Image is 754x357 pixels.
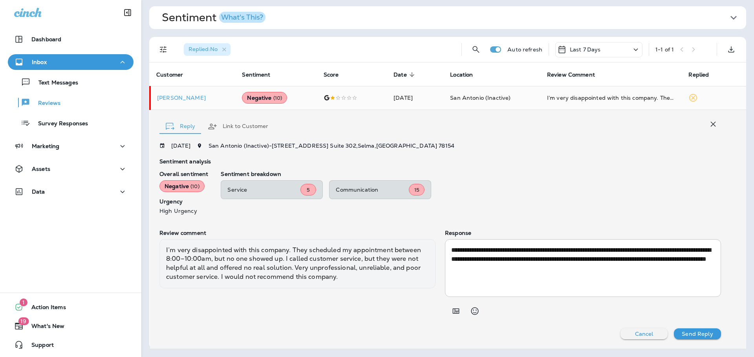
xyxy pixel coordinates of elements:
p: Overall sentiment [159,171,208,177]
button: 1Action Items [8,299,134,315]
button: Data [8,184,134,200]
div: Negative [242,92,287,104]
span: 5 [307,187,310,193]
span: Location [450,71,483,78]
button: Dashboard [8,31,134,47]
p: Review comment [159,230,436,236]
button: Reply [159,112,201,141]
button: Text Messages [8,74,134,90]
span: Customer [156,71,193,78]
span: Support [24,342,54,351]
p: Reviews [30,100,60,107]
button: SentimentWhat's This? [156,6,752,29]
span: Score [324,71,339,78]
button: Add in a premade template [448,303,464,319]
td: [DATE] [387,86,444,110]
p: [PERSON_NAME] [157,95,229,101]
div: Click to view Customer Drawer [157,95,229,101]
p: Data [32,189,45,195]
button: Marketing [8,138,134,154]
span: San Antonio (Inactive) [450,94,511,101]
span: What's New [24,323,64,332]
span: Date [393,71,417,78]
button: Link to Customer [201,112,275,141]
div: I’m very disappointed with this company. They scheduled my appointment between 8:00–10:00am, but ... [159,239,436,289]
div: 1 - 1 of 1 [655,46,674,53]
span: Replied [688,71,709,78]
span: Sentiment [242,71,270,78]
p: Marketing [32,143,59,149]
p: Dashboard [31,36,61,42]
button: Survey Responses [8,115,134,131]
p: [DATE] [171,143,190,149]
p: Response [445,230,721,236]
div: What's This? [221,14,263,21]
span: Replied : No [188,46,218,53]
span: Date [393,71,407,78]
span: ( 10 ) [190,183,199,190]
span: 15 [414,187,419,193]
p: Survey Responses [30,120,88,128]
span: Review Comment [547,71,595,78]
div: Negative [159,180,205,192]
button: Search Reviews [468,42,484,57]
p: High Urgency [159,208,208,214]
span: Review Comment [547,71,605,78]
span: Replied [688,71,719,78]
span: Sentiment [242,71,280,78]
span: San Antonio (Inactive) - [STREET_ADDRESS] Suite 302 , Selma , [GEOGRAPHIC_DATA] 78154 [209,142,454,149]
p: Cancel [635,331,653,337]
button: Filters [156,42,171,57]
p: Last 7 Days [570,46,601,53]
p: Urgency [159,198,208,205]
button: Export as CSV [723,42,739,57]
div: I’m very disappointed with this company. They scheduled my appointment between 8:00–10:00am, but ... [547,94,676,102]
button: Inbox [8,54,134,70]
button: What's This? [219,12,265,23]
button: Assets [8,161,134,177]
p: Send Reply [682,331,713,337]
span: Action Items [24,304,66,313]
div: Replied:No [184,43,231,56]
span: ( 10 ) [273,95,282,101]
p: Auto refresh [507,46,542,53]
button: Select an emoji [467,303,483,319]
p: Inbox [32,59,47,65]
span: Location [450,71,473,78]
p: Sentiment analysis [159,158,721,165]
button: Cancel [620,328,668,339]
button: Reviews [8,94,134,111]
span: 1 [20,298,27,306]
button: Send Reply [674,328,721,339]
p: Sentiment breakdown [221,171,721,177]
p: Service [227,187,300,193]
span: Customer [156,71,183,78]
p: Text Messages [31,79,78,87]
p: Assets [32,166,50,172]
button: Support [8,337,134,353]
span: Score [324,71,349,78]
span: 19 [18,317,29,325]
p: Communication [336,187,409,193]
button: 19What's New [8,318,134,334]
h1: Sentiment [162,11,265,24]
button: Collapse Sidebar [117,5,139,20]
